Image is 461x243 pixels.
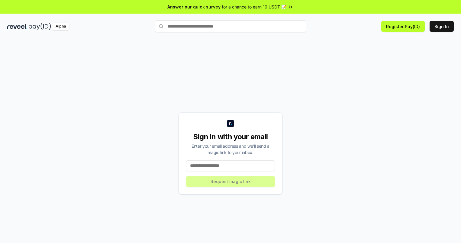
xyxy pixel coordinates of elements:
img: reveel_dark [7,23,27,30]
div: Alpha [52,23,69,30]
span: Answer our quick survey [167,4,221,10]
div: Enter your email address and we’ll send a magic link to your inbox. [186,143,275,156]
button: Register Pay(ID) [381,21,425,32]
img: logo_small [227,120,234,127]
button: Sign In [430,21,454,32]
img: pay_id [29,23,51,30]
span: for a chance to earn 10 USDT 📝 [222,4,286,10]
div: Sign in with your email [186,132,275,142]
